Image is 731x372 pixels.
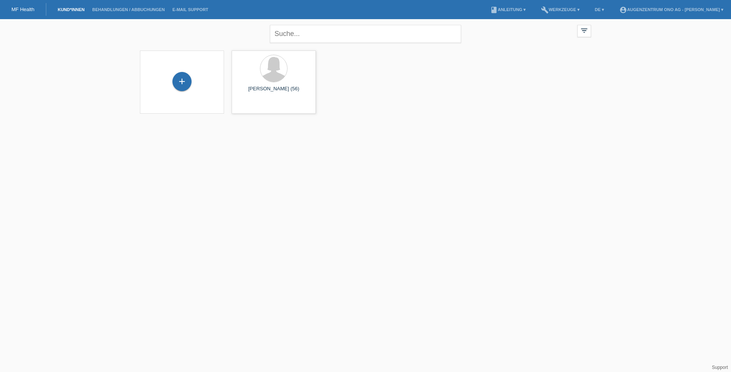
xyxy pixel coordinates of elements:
[619,6,627,14] i: account_circle
[173,75,191,88] div: Kund*in hinzufügen
[270,25,461,43] input: Suche...
[541,6,549,14] i: build
[616,7,727,12] a: account_circleAugenzentrum ONO AG - [PERSON_NAME] ▾
[580,26,588,35] i: filter_list
[537,7,583,12] a: buildWerkzeuge ▾
[54,7,88,12] a: Kund*innen
[486,7,530,12] a: bookAnleitung ▾
[591,7,608,12] a: DE ▾
[238,86,310,98] div: [PERSON_NAME] (56)
[88,7,169,12] a: Behandlungen / Abbuchungen
[11,7,34,12] a: MF Health
[169,7,212,12] a: E-Mail Support
[490,6,498,14] i: book
[712,365,728,370] a: Support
